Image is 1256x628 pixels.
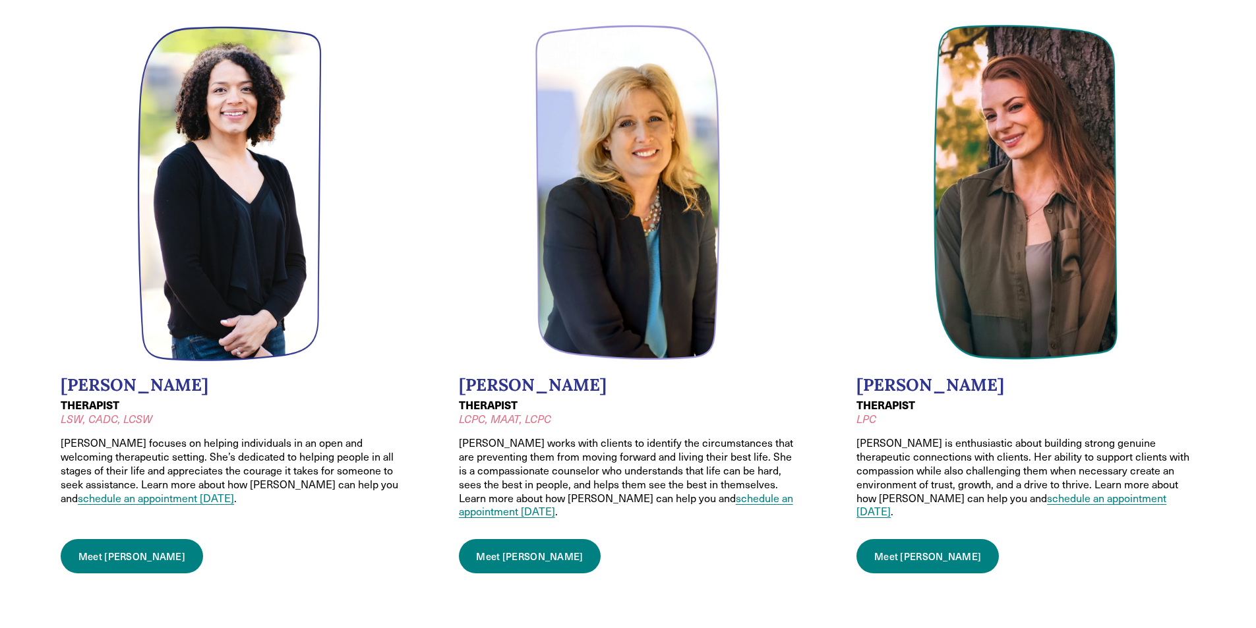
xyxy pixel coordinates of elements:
p: [PERSON_NAME] focuses on helping individuals in an open and welcoming therapeutic setting. She’s ... [61,436,400,505]
h2: [PERSON_NAME] [61,375,400,395]
p: [PERSON_NAME] is enthusiastic about building strong genuine therapeutic connections with clients.... [856,436,1195,519]
strong: THERAPIST [856,397,915,413]
em: LPC [856,412,876,426]
em: LSW, CADC, LCSW [61,412,152,426]
a: Meet [PERSON_NAME] [459,539,601,573]
a: Meet [PERSON_NAME] [856,539,999,573]
img: Headshot of Hannah Anderson [933,24,1119,361]
strong: THERAPIST [459,397,518,413]
em: LCPC, MAAT, LCPC [459,412,551,426]
img: Headshot of Lauren Mason, LSW, CADC, LCSW. Lauren is a therapist at Ivy Lane Counseling. [137,24,323,361]
h2: [PERSON_NAME] [459,375,798,395]
a: schedule an appointment [DATE] [856,491,1166,519]
a: schedule an appointment [DATE] [459,491,793,519]
strong: THERAPIST [61,397,119,413]
img: Headshot of Caroline Egbers, LCPC [535,24,721,361]
h2: [PERSON_NAME] [856,375,1195,395]
a: Meet [PERSON_NAME] [61,539,203,573]
a: schedule an appointment [DATE] [78,491,234,505]
p: [PERSON_NAME] works with clients to identify the circumstances that are preventing them from movi... [459,436,798,519]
